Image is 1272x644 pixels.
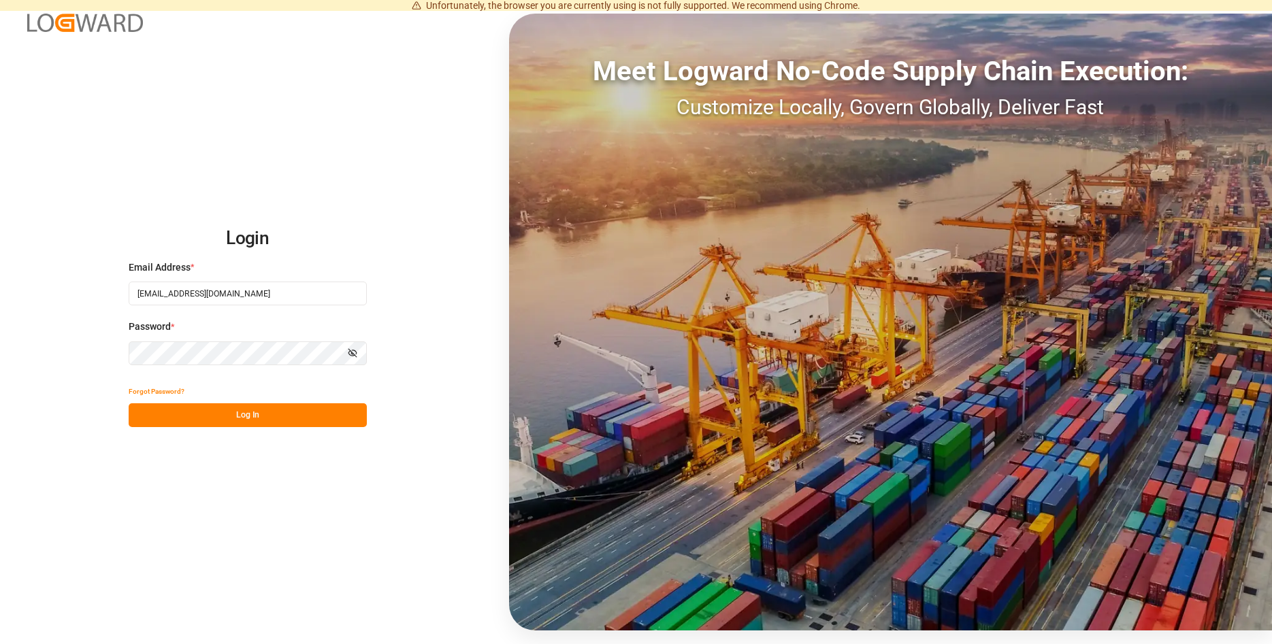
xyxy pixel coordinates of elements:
input: Enter your email [129,282,367,305]
div: Customize Locally, Govern Globally, Deliver Fast [509,92,1272,122]
img: Logward_new_orange.png [27,14,143,32]
div: Meet Logward No-Code Supply Chain Execution: [509,51,1272,92]
span: Email Address [129,260,191,275]
span: Password [129,320,171,334]
h2: Login [129,217,367,260]
button: Log In [129,403,367,427]
button: Forgot Password? [129,379,184,403]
